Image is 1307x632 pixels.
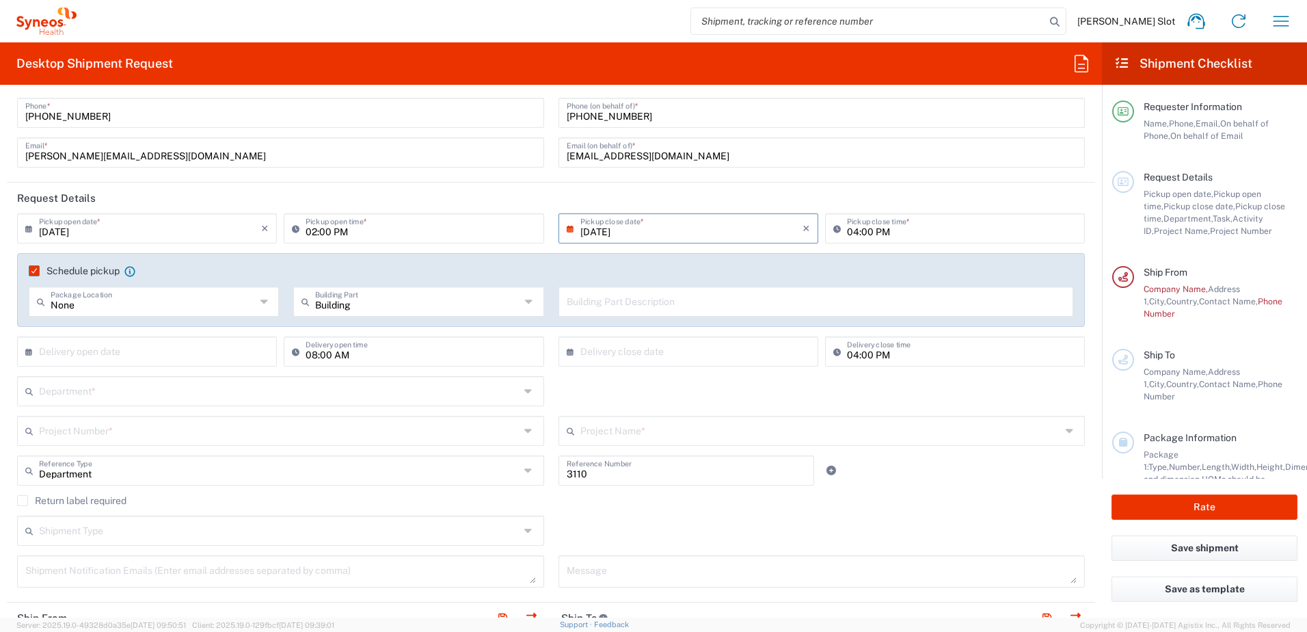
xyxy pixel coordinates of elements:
h2: Ship To [561,611,608,625]
span: Phone, [1169,118,1196,129]
span: [DATE] 09:50:51 [131,621,186,629]
a: Support [560,620,594,629]
span: Client: 2025.19.0-129fbcf [192,621,334,629]
span: Ship From [1144,267,1187,278]
span: Company Name, [1144,284,1208,294]
button: Save as template [1111,577,1297,602]
span: Request Details [1144,172,1213,183]
i: × [803,218,810,239]
span: Pickup close date, [1163,201,1235,211]
span: Height, [1256,462,1285,472]
span: Company Name, [1144,367,1208,377]
a: Add Reference [822,461,841,480]
a: Feedback [594,620,629,629]
span: Copyright © [DATE]-[DATE] Agistix Inc., All Rights Reserved [1080,619,1291,631]
span: Package 1: [1144,449,1178,472]
h2: Desktop Shipment Request [16,55,173,72]
span: Package Information [1144,432,1237,443]
h2: Request Details [17,192,96,205]
h2: Shipment Checklist [1114,55,1252,72]
span: Server: 2025.19.0-49328d0a35e [16,621,186,629]
span: City, [1149,296,1166,306]
label: Schedule pickup [29,265,120,276]
span: Contact Name, [1199,296,1258,306]
span: Requester Information [1144,101,1242,112]
span: Ship To [1144,350,1175,360]
span: Email, [1196,118,1220,129]
span: Country, [1166,296,1199,306]
span: Department, [1163,213,1213,224]
span: Name, [1144,118,1169,129]
span: Project Name, [1154,226,1210,236]
label: Return label required [17,495,126,506]
i: × [261,218,269,239]
span: Number, [1169,462,1202,472]
span: Contact Name, [1199,379,1258,389]
span: Width, [1231,462,1256,472]
span: [PERSON_NAME] Slot [1077,15,1175,27]
span: [DATE] 09:39:01 [279,621,334,629]
span: Pickup open date, [1144,189,1213,199]
button: Rate [1111,495,1297,520]
span: Length, [1202,462,1231,472]
span: Type, [1148,462,1169,472]
button: Save shipment [1111,536,1297,561]
span: Task, [1213,213,1232,224]
span: Country, [1166,379,1199,389]
h2: Ship From [17,611,67,625]
input: Shipment, tracking or reference number [691,8,1045,34]
span: City, [1149,379,1166,389]
span: On behalf of Email [1170,131,1243,141]
span: Project Number [1210,226,1272,236]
